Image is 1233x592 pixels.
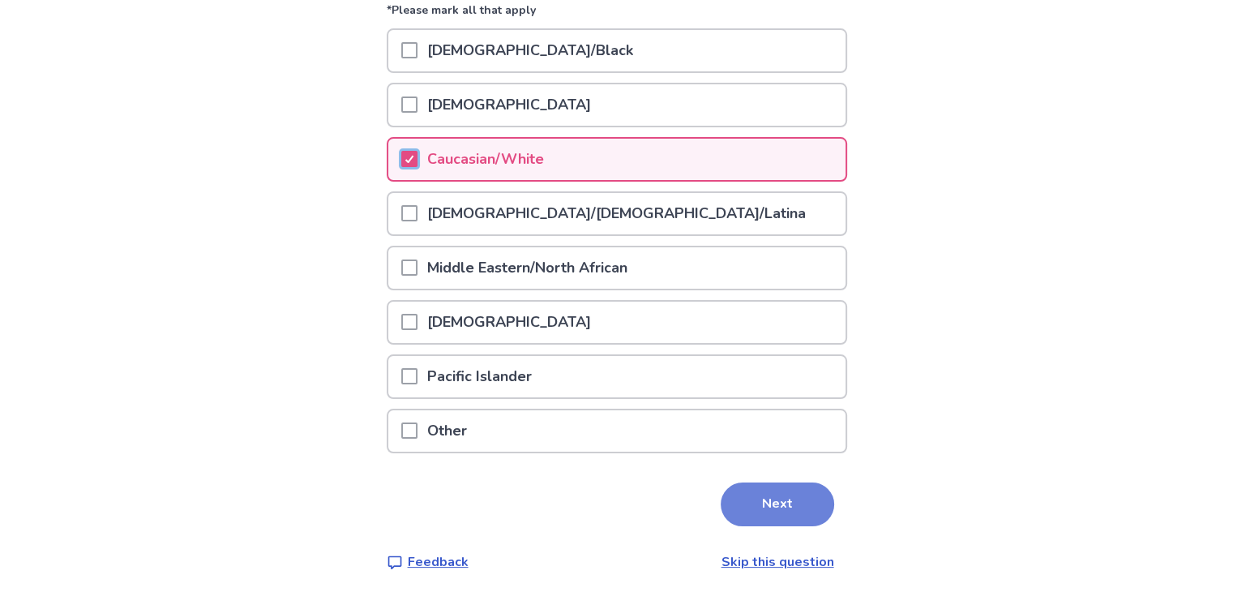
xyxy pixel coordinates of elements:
[417,139,554,180] p: Caucasian/White
[417,356,542,397] p: Pacific Islander
[417,193,816,234] p: [DEMOGRAPHIC_DATA]/[DEMOGRAPHIC_DATA]/Latina
[387,2,847,28] p: *Please mark all that apply
[387,552,469,572] a: Feedback
[408,552,469,572] p: Feedback
[417,30,643,71] p: [DEMOGRAPHIC_DATA]/Black
[721,553,834,571] a: Skip this question
[417,302,601,343] p: [DEMOGRAPHIC_DATA]
[417,247,637,289] p: Middle Eastern/North African
[721,483,834,526] button: Next
[417,410,477,452] p: Other
[417,84,601,126] p: [DEMOGRAPHIC_DATA]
